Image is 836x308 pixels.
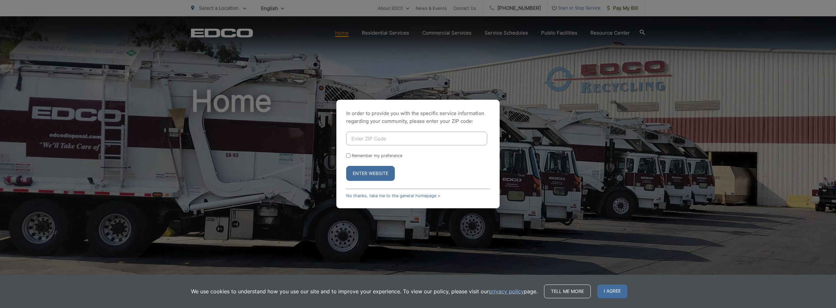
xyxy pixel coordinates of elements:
label: Remember my preference [352,153,402,158]
span: I agree [597,285,627,298]
a: Tell me more [544,285,591,298]
a: privacy policy [489,287,524,295]
button: Enter Website [346,166,395,181]
a: No thanks, take me to the general homepage > [346,193,440,198]
p: In order to provide you with the specific service information regarding your community, please en... [346,110,490,125]
input: Enter ZIP Code [346,132,487,145]
p: We use cookies to understand how you use our site and to improve your experience. To view our pol... [191,287,538,295]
